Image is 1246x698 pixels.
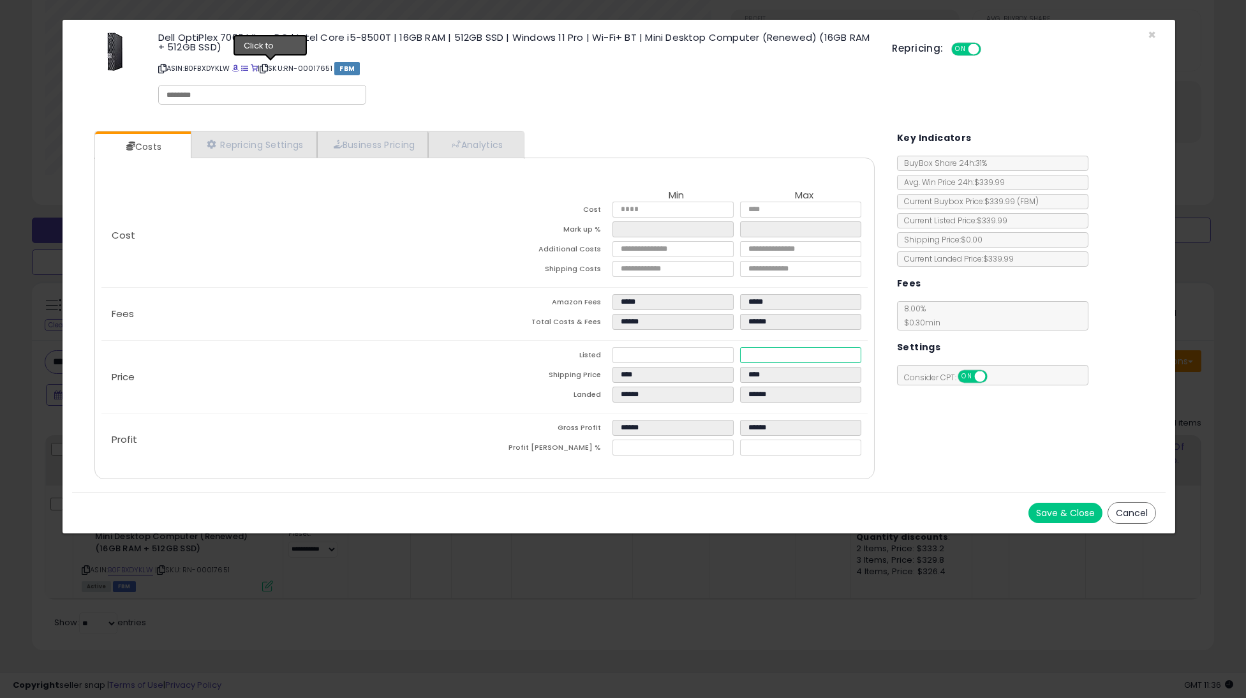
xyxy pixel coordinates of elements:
td: Additional Costs [485,241,612,261]
p: Fees [101,309,485,319]
td: Shipping Costs [485,261,612,281]
h5: Repricing: [893,43,944,54]
td: Cost [485,202,612,221]
td: Landed [485,387,612,406]
th: Max [740,190,868,202]
a: Your listing only [251,63,258,73]
td: Profit [PERSON_NAME] % [485,440,612,459]
a: Analytics [428,131,523,158]
span: BuyBox Share 24h: 31% [898,158,987,168]
img: 41ul2qrpAvL._SL60_.jpg [107,33,122,71]
p: Profit [101,434,485,445]
a: All offer listings [241,63,248,73]
p: Price [101,372,485,382]
a: Business Pricing [317,131,429,158]
span: $0.30 min [898,317,940,328]
h5: Settings [897,339,940,355]
td: Shipping Price [485,367,612,387]
td: Mark up % [485,221,612,241]
span: Shipping Price: $0.00 [898,234,983,245]
a: Repricing Settings [191,131,317,158]
span: OFF [979,44,999,55]
td: Gross Profit [485,420,612,440]
span: Current Landed Price: $339.99 [898,253,1014,264]
span: Avg. Win Price 24h: $339.99 [898,177,1005,188]
p: Cost [101,230,485,241]
button: Cancel [1108,502,1156,524]
span: OFF [985,371,1005,382]
p: ASIN: B0FBXDYKLW | SKU: RN-00017651 [158,58,873,78]
th: Min [612,190,740,202]
td: Total Costs & Fees [485,314,612,334]
h3: Dell OptiPlex 7060 Micro PC | Intel Core i5-8500T | 16GB RAM | 512GB SSD | Windows 11 Pro | Wi-Fi... [158,33,873,52]
a: Costs [95,134,189,160]
h5: Fees [897,276,921,292]
span: $339.99 [984,196,1039,207]
span: ON [959,371,975,382]
a: BuyBox page [232,63,239,73]
span: FBM [334,62,360,75]
span: 8.00 % [898,303,940,328]
span: Current Listed Price: $339.99 [898,215,1007,226]
span: ON [953,44,968,55]
button: Save & Close [1028,503,1102,523]
td: Listed [485,347,612,367]
span: × [1148,26,1156,44]
span: Current Buybox Price: [898,196,1039,207]
h5: Key Indicators [897,130,972,146]
td: Amazon Fees [485,294,612,314]
span: Consider CPT: [898,372,1004,383]
span: ( FBM ) [1017,196,1039,207]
